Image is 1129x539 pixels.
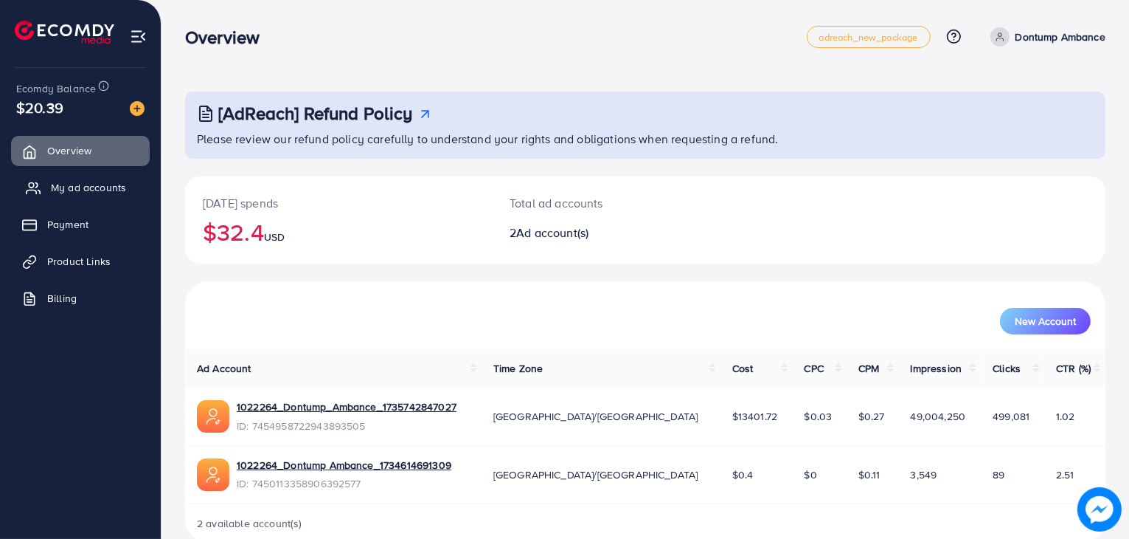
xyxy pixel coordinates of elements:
span: Overview [47,143,91,158]
span: [GEOGRAPHIC_DATA]/[GEOGRAPHIC_DATA] [493,409,698,424]
span: $0 [805,467,817,482]
img: menu [130,28,147,45]
a: 1022264_Dontump Ambance_1734614691309 [237,458,451,473]
span: 499,081 [993,409,1029,424]
h2: $32.4 [203,218,474,246]
span: CPC [805,361,824,376]
a: Dontump Ambance [984,27,1105,47]
span: adreach_new_package [819,32,918,42]
span: Ad Account [197,361,251,376]
a: adreach_new_package [807,26,931,48]
span: $0.27 [858,409,885,424]
span: $0.11 [858,467,880,482]
span: $13401.72 [732,409,777,424]
span: My ad accounts [51,180,126,195]
span: USD [264,230,285,244]
span: Product Links [47,254,111,269]
a: Overview [11,136,150,165]
span: 2 available account(s) [197,516,302,531]
img: image [1077,487,1122,532]
h3: Overview [185,27,271,48]
span: 49,004,250 [911,409,966,424]
img: ic-ads-acc.e4c84228.svg [197,400,229,433]
h3: [AdReach] Refund Policy [218,103,413,124]
span: 2.51 [1056,467,1074,482]
img: ic-ads-acc.e4c84228.svg [197,459,229,491]
span: Ad account(s) [516,224,588,241]
span: Ecomdy Balance [16,81,96,96]
span: $0.4 [732,467,754,482]
p: Please review our refund policy carefully to understand your rights and obligations when requesti... [197,130,1097,148]
button: New Account [1000,308,1091,334]
span: Billing [47,291,77,306]
h2: 2 [510,226,704,240]
a: Payment [11,210,150,239]
span: Time Zone [493,361,543,376]
span: $20.39 [16,97,63,118]
img: image [130,101,145,116]
span: [GEOGRAPHIC_DATA]/[GEOGRAPHIC_DATA] [493,467,698,482]
span: 3,549 [911,467,937,482]
p: Total ad accounts [510,194,704,212]
span: 89 [993,467,1004,482]
span: CPM [858,361,879,376]
span: ID: 7454958722943893505 [237,419,456,433]
a: Billing [11,284,150,313]
a: Product Links [11,247,150,276]
p: [DATE] spends [203,194,474,212]
span: CTR (%) [1056,361,1091,376]
span: Impression [911,361,962,376]
a: 1022264_Dontump_Ambance_1735742847027 [237,399,456,414]
img: logo [15,21,114,44]
span: 1.02 [1056,409,1075,424]
p: Dontump Ambance [1015,28,1105,46]
span: Clicks [993,361,1021,376]
span: Payment [47,217,88,232]
span: $0.03 [805,409,833,424]
span: New Account [1015,316,1076,326]
span: ID: 7450113358906392577 [237,476,451,491]
a: My ad accounts [11,173,150,202]
span: Cost [732,361,754,376]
